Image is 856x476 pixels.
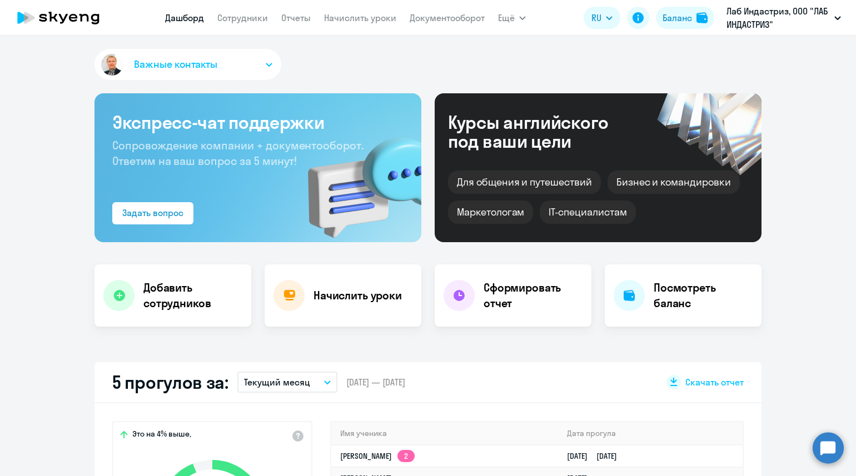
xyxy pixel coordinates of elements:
[99,52,125,78] img: avatar
[654,280,753,311] h4: Посмотреть баланс
[591,11,601,24] span: RU
[94,49,281,80] button: Важные контакты
[608,171,740,194] div: Бизнес и командировки
[237,372,337,393] button: Текущий месяц
[448,171,601,194] div: Для общения и путешествий
[217,12,268,23] a: Сотрудники
[122,206,183,219] div: Задать вопрос
[112,202,193,224] button: Задать вопрос
[656,7,714,29] button: Балансbalance
[410,12,485,23] a: Документооборот
[112,111,404,133] h3: Экспресс-чат поддержки
[484,280,583,311] h4: Сформировать отчет
[112,371,228,393] h2: 5 прогулов за:
[340,451,415,461] a: [PERSON_NAME]2
[558,422,743,445] th: Дата прогула
[134,57,217,72] span: Важные контакты
[324,12,396,23] a: Начислить уроки
[281,12,311,23] a: Отчеты
[685,376,744,388] span: Скачать отчет
[132,429,191,442] span: Это на 4% выше,
[721,4,847,31] button: Лаб Индастриз, ООО "ЛАБ ИНДАСТРИЗ"
[292,117,421,242] img: bg-img
[165,12,204,23] a: Дашборд
[397,450,415,462] app-skyeng-badge: 2
[584,7,620,29] button: RU
[448,201,533,224] div: Маркетологам
[331,422,558,445] th: Имя ученика
[498,7,526,29] button: Ещё
[567,451,626,461] a: [DATE][DATE]
[313,288,402,303] h4: Начислить уроки
[726,4,830,31] p: Лаб Индастриз, ООО "ЛАБ ИНДАСТРИЗ"
[498,11,515,24] span: Ещё
[540,201,635,224] div: IT-специалистам
[346,376,405,388] span: [DATE] — [DATE]
[143,280,242,311] h4: Добавить сотрудников
[448,113,638,151] div: Курсы английского под ваши цели
[244,375,310,389] p: Текущий месяц
[663,11,692,24] div: Баланс
[696,12,708,23] img: balance
[112,138,364,168] span: Сопровождение компании + документооборот. Ответим на ваш вопрос за 5 минут!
